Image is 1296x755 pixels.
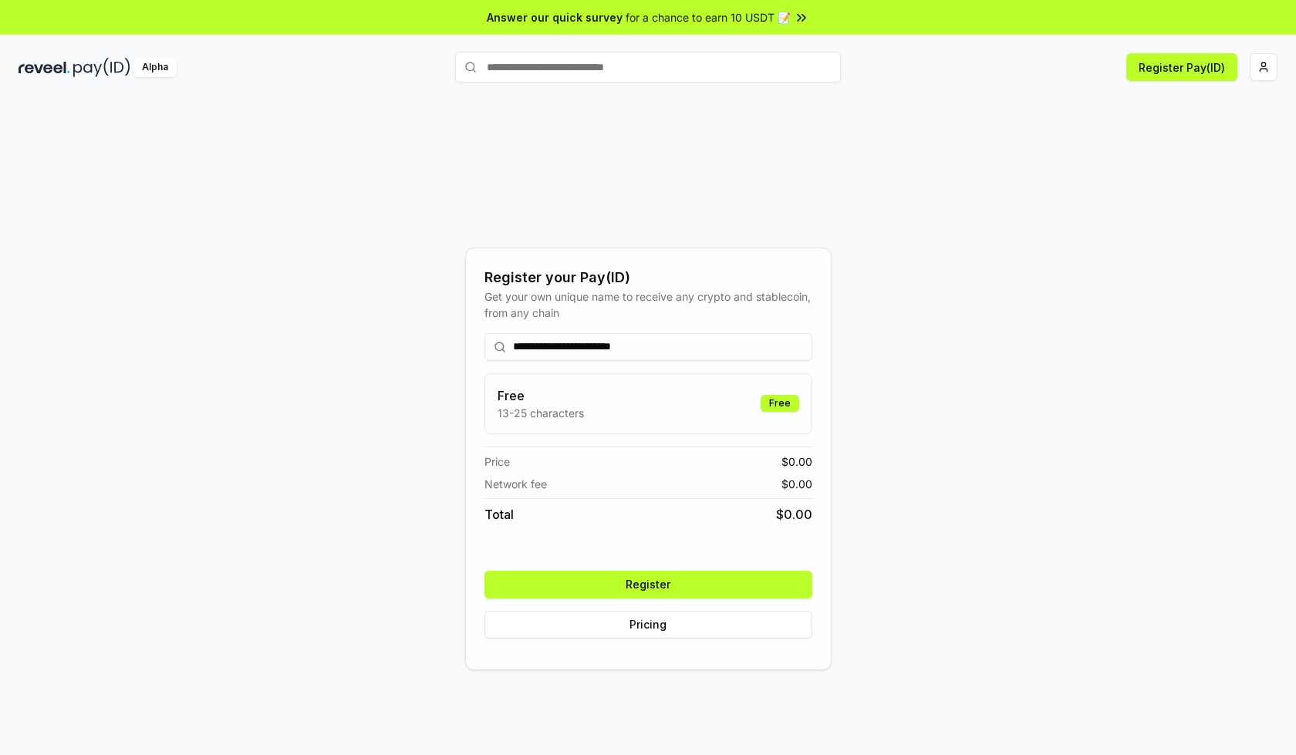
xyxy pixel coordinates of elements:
h3: Free [498,386,584,405]
span: $ 0.00 [776,505,812,524]
img: pay_id [73,58,130,77]
button: Register Pay(ID) [1126,53,1237,81]
p: 13-25 characters [498,405,584,421]
span: Price [484,453,510,470]
span: for a chance to earn 10 USDT 📝 [626,9,791,25]
button: Pricing [484,611,812,639]
div: Get your own unique name to receive any crypto and stablecoin, from any chain [484,288,812,321]
span: Answer our quick survey [487,9,623,25]
span: Network fee [484,476,547,492]
div: Alpha [133,58,177,77]
div: Free [761,395,799,412]
img: reveel_dark [19,58,70,77]
span: Total [484,505,514,524]
span: $ 0.00 [781,453,812,470]
div: Register your Pay(ID) [484,267,812,288]
button: Register [484,571,812,598]
span: $ 0.00 [781,476,812,492]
